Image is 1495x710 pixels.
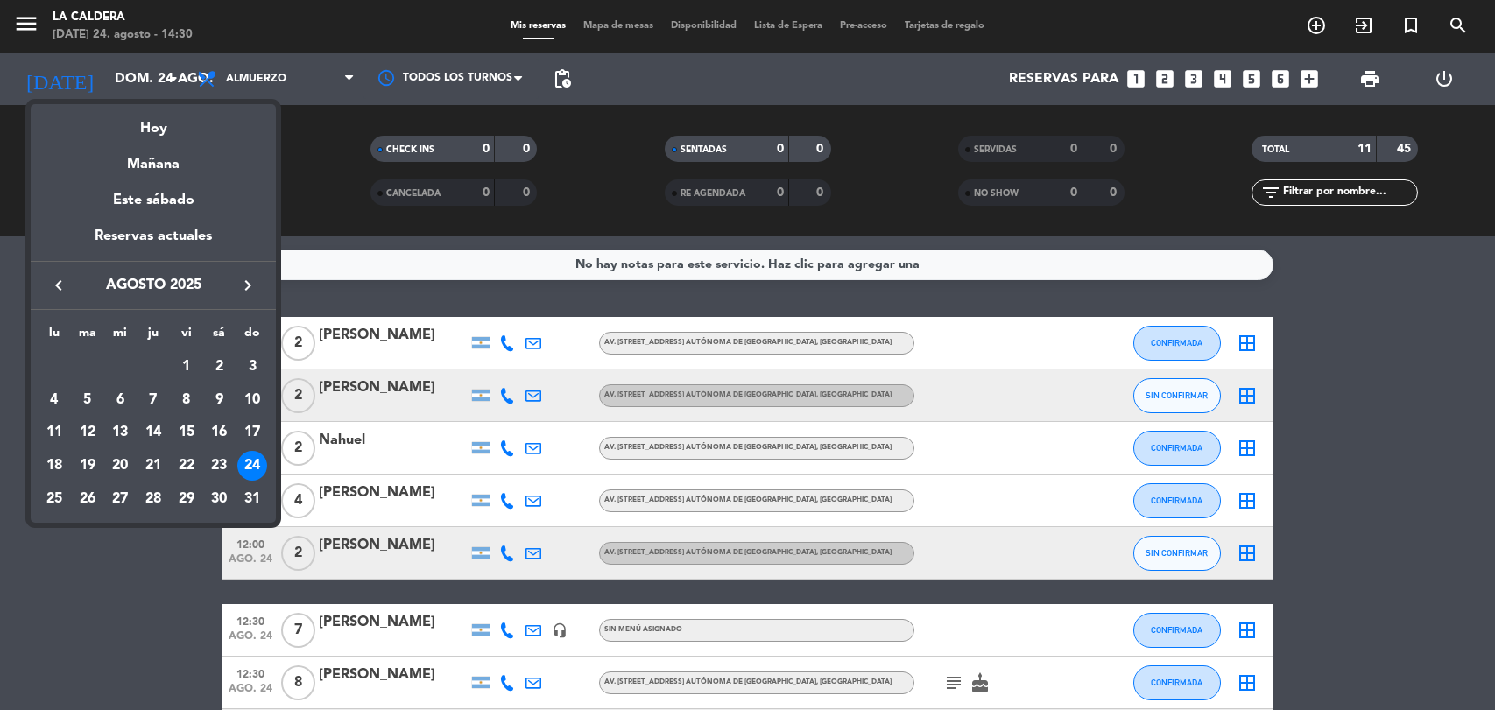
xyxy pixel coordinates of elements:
th: martes [71,323,104,350]
td: 24 de agosto de 2025 [236,449,269,482]
div: 10 [237,385,267,415]
div: 25 [39,484,69,514]
th: miércoles [103,323,137,350]
td: 11 de agosto de 2025 [38,417,71,450]
td: 22 de agosto de 2025 [170,449,203,482]
div: 16 [204,418,234,448]
td: 6 de agosto de 2025 [103,383,137,417]
td: 1 de agosto de 2025 [170,350,203,383]
td: 23 de agosto de 2025 [203,449,236,482]
td: 8 de agosto de 2025 [170,383,203,417]
td: 29 de agosto de 2025 [170,482,203,516]
div: 31 [237,484,267,514]
td: 21 de agosto de 2025 [137,449,170,482]
th: jueves [137,323,170,350]
div: 29 [172,484,201,514]
td: 26 de agosto de 2025 [71,482,104,516]
div: Hoy [31,104,276,140]
td: 7 de agosto de 2025 [137,383,170,417]
td: 9 de agosto de 2025 [203,383,236,417]
td: 28 de agosto de 2025 [137,482,170,516]
td: 18 de agosto de 2025 [38,449,71,482]
div: 22 [172,451,201,481]
div: 17 [237,418,267,448]
td: 5 de agosto de 2025 [71,383,104,417]
td: 15 de agosto de 2025 [170,417,203,450]
td: 27 de agosto de 2025 [103,482,137,516]
div: 3 [237,352,267,382]
th: sábado [203,323,236,350]
th: domingo [236,323,269,350]
div: 27 [105,484,135,514]
div: 7 [138,385,168,415]
div: 5 [73,385,102,415]
div: 6 [105,385,135,415]
div: Este sábado [31,176,276,225]
div: 20 [105,451,135,481]
td: 2 de agosto de 2025 [203,350,236,383]
td: 14 de agosto de 2025 [137,417,170,450]
td: 16 de agosto de 2025 [203,417,236,450]
td: 31 de agosto de 2025 [236,482,269,516]
td: 19 de agosto de 2025 [71,449,104,482]
th: viernes [170,323,203,350]
td: AGO. [38,350,170,383]
div: 4 [39,385,69,415]
div: 21 [138,451,168,481]
div: Reservas actuales [31,225,276,261]
button: keyboard_arrow_left [43,274,74,297]
i: keyboard_arrow_left [48,275,69,296]
div: 28 [138,484,168,514]
div: 14 [138,418,168,448]
div: 9 [204,385,234,415]
div: 30 [204,484,234,514]
td: 3 de agosto de 2025 [236,350,269,383]
td: 25 de agosto de 2025 [38,482,71,516]
div: 1 [172,352,201,382]
div: 13 [105,418,135,448]
td: 17 de agosto de 2025 [236,417,269,450]
button: keyboard_arrow_right [232,274,264,297]
div: 8 [172,385,201,415]
td: 12 de agosto de 2025 [71,417,104,450]
div: 18 [39,451,69,481]
div: 19 [73,451,102,481]
div: 11 [39,418,69,448]
td: 30 de agosto de 2025 [203,482,236,516]
td: 4 de agosto de 2025 [38,383,71,417]
i: keyboard_arrow_right [237,275,258,296]
div: 12 [73,418,102,448]
div: Mañana [31,140,276,176]
div: 26 [73,484,102,514]
div: 15 [172,418,201,448]
td: 20 de agosto de 2025 [103,449,137,482]
td: 10 de agosto de 2025 [236,383,269,417]
span: agosto 2025 [74,274,232,297]
div: 24 [237,451,267,481]
div: 2 [204,352,234,382]
th: lunes [38,323,71,350]
div: 23 [204,451,234,481]
td: 13 de agosto de 2025 [103,417,137,450]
